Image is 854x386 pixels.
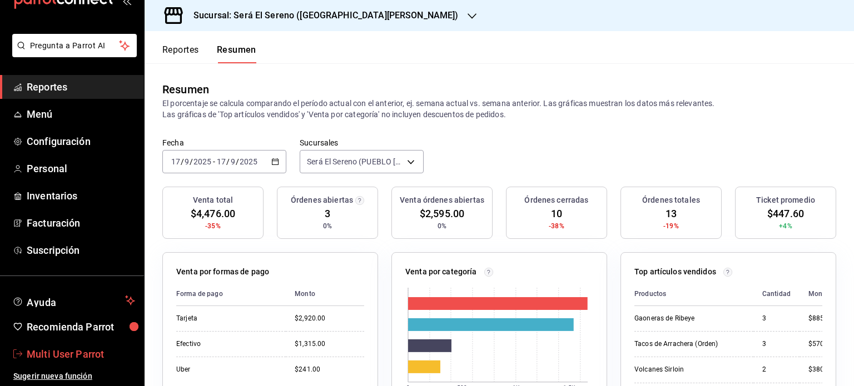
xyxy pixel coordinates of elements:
[286,282,364,306] th: Monto
[27,319,135,334] span: Recomienda Parrot
[162,44,199,63] button: Reportes
[162,44,256,63] div: navigation tabs
[753,282,800,306] th: Cantidad
[27,79,135,94] span: Reportes
[27,134,135,149] span: Configuración
[634,282,753,306] th: Productos
[438,221,446,231] span: 0%
[642,194,700,206] h3: Órdenes totales
[217,44,256,63] button: Resumen
[27,347,135,362] span: Multi User Parrot
[291,194,353,206] h3: Órdenes abiertas
[800,282,834,306] th: Monto
[663,221,679,231] span: -19%
[27,243,135,258] span: Suscripción
[762,314,791,323] div: 3
[176,339,277,349] div: Efectivo
[808,365,834,374] div: $380.00
[808,339,834,349] div: $570.00
[190,157,193,166] span: /
[524,194,588,206] h3: Órdenes cerradas
[184,157,190,166] input: --
[634,365,744,374] div: Volcanes Sirloin
[176,266,269,278] p: Venta por formas de pago
[205,221,221,231] span: -35%
[185,9,459,22] h3: Sucursal: Será El Sereno ([GEOGRAPHIC_DATA][PERSON_NAME])
[634,314,744,323] div: Gaoneras de Ribeye
[236,157,239,166] span: /
[27,161,135,176] span: Personal
[12,34,137,57] button: Pregunta a Parrot AI
[307,156,403,167] span: Será El Sereno (PUEBLO [PERSON_NAME])
[756,194,815,206] h3: Ticket promedio
[400,194,484,206] h3: Venta órdenes abiertas
[300,139,424,147] label: Sucursales
[191,206,235,221] span: $4,476.00
[30,40,120,52] span: Pregunta a Parrot AI
[27,107,135,122] span: Menú
[226,157,230,166] span: /
[549,221,564,231] span: -38%
[295,314,364,323] div: $2,920.00
[230,157,236,166] input: --
[176,365,277,374] div: Uber
[405,266,477,278] p: Venta por categoría
[162,81,209,98] div: Resumen
[27,294,121,307] span: Ayuda
[193,194,233,206] h3: Venta total
[634,266,716,278] p: Top artículos vendidos
[27,188,135,203] span: Inventarios
[634,339,744,349] div: Tacos de Arrachera (Orden)
[216,157,226,166] input: --
[8,48,137,59] a: Pregunta a Parrot AI
[27,215,135,230] span: Facturación
[171,157,181,166] input: --
[176,314,277,323] div: Tarjeta
[779,221,792,231] span: +4%
[193,157,212,166] input: ----
[325,206,330,221] span: 3
[762,339,791,349] div: 3
[162,139,286,147] label: Fecha
[162,98,836,120] p: El porcentaje se calcula comparando el período actual con el anterior, ej. semana actual vs. sema...
[323,221,332,231] span: 0%
[213,157,215,166] span: -
[762,365,791,374] div: 2
[295,339,364,349] div: $1,315.00
[420,206,464,221] span: $2,595.00
[767,206,804,221] span: $447.60
[666,206,677,221] span: 13
[13,370,135,382] span: Sugerir nueva función
[239,157,258,166] input: ----
[176,282,286,306] th: Forma de pago
[808,314,834,323] div: $885.00
[295,365,364,374] div: $241.00
[551,206,562,221] span: 10
[181,157,184,166] span: /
